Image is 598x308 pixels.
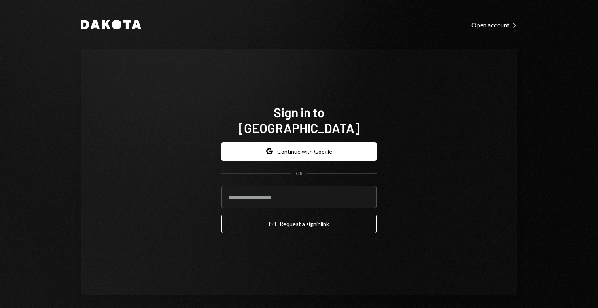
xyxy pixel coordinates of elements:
button: Request a signinlink [221,215,377,233]
a: Open account [471,20,517,29]
button: Continue with Google [221,142,377,161]
div: OR [296,170,303,177]
div: Open account [471,21,517,29]
h1: Sign in to [GEOGRAPHIC_DATA] [221,104,377,136]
